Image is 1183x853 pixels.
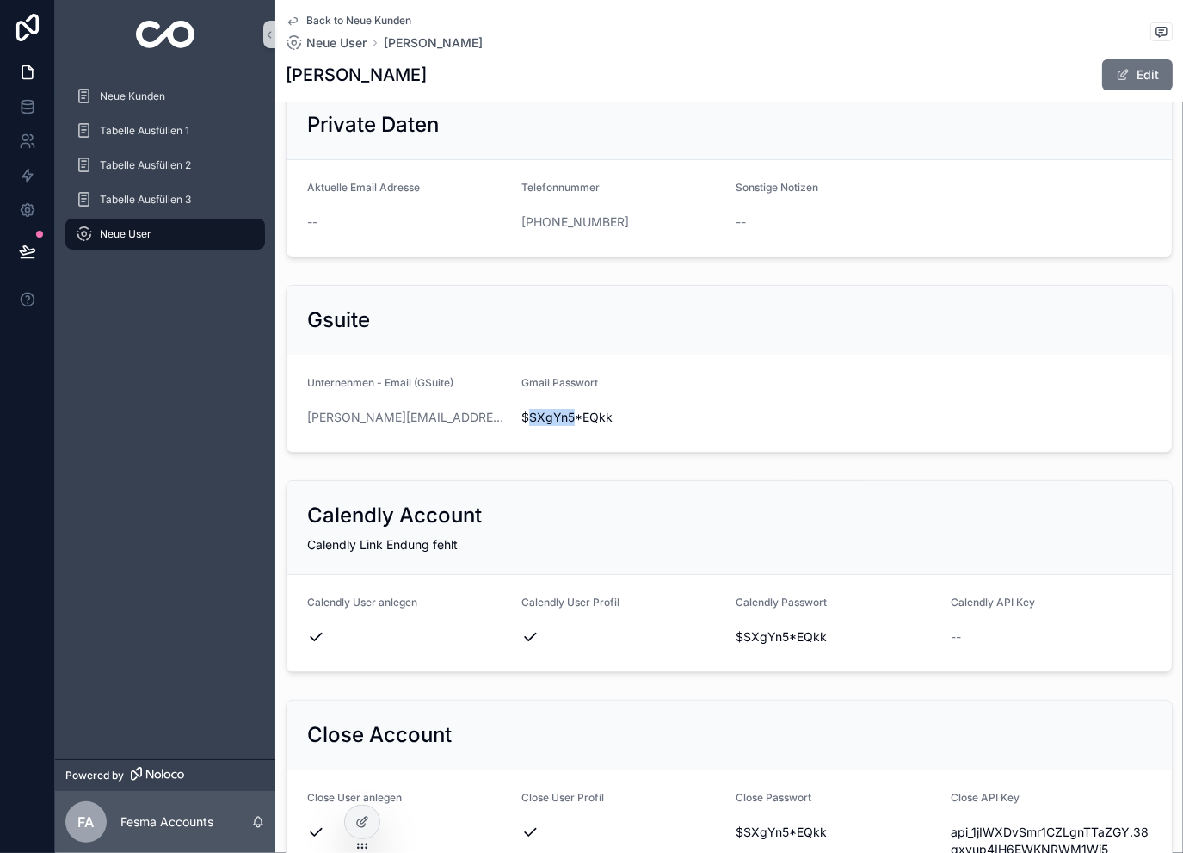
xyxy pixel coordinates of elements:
[65,115,265,146] a: Tabelle Ausfüllen 1
[736,824,937,841] span: $SXgYn5*EQkk
[65,219,265,250] a: Neue User
[736,628,937,646] span: $SXgYn5*EQkk
[307,537,458,552] span: Calendly Link Endung fehlt
[286,63,427,87] h1: [PERSON_NAME]
[736,213,747,231] span: --
[286,34,367,52] a: Neue User
[1102,59,1173,90] button: Edit
[307,213,317,231] span: --
[307,409,508,426] a: [PERSON_NAME][EMAIL_ADDRESS][DOMAIN_NAME]
[307,111,439,139] h2: Private Daten
[78,812,95,832] span: FA
[55,69,275,272] div: scrollable content
[100,227,151,241] span: Neue User
[307,721,452,749] h2: Close Account
[100,124,189,138] span: Tabelle Ausfüllen 1
[120,813,213,831] p: Fesma Accounts
[65,150,265,181] a: Tabelle Ausfüllen 2
[736,181,819,194] span: Sonstige Notizen
[521,376,598,389] span: Gmail Passwort
[306,14,411,28] span: Back to Neue Kunden
[521,596,619,609] span: Calendly User Profil
[100,158,191,172] span: Tabelle Ausfüllen 2
[951,596,1035,609] span: Calendly API Key
[307,181,420,194] span: Aktuelle Email Adresse
[65,81,265,112] a: Neue Kunden
[521,791,604,804] span: Close User Profil
[521,409,722,426] span: $SXgYn5*EQkk
[100,90,165,103] span: Neue Kunden
[307,791,402,804] span: Close User anlegen
[384,34,483,52] a: [PERSON_NAME]
[951,628,961,646] span: --
[307,502,482,529] h2: Calendly Account
[307,306,370,334] h2: Gsuite
[521,181,600,194] span: Telefonnummer
[100,193,191,207] span: Tabelle Ausfüllen 3
[55,759,275,791] a: Powered by
[65,184,265,215] a: Tabelle Ausfüllen 3
[521,213,629,231] a: [PHONE_NUMBER]
[65,769,124,782] span: Powered by
[286,14,411,28] a: Back to Neue Kunden
[736,596,828,609] span: Calendly Passwort
[136,21,195,48] img: App logo
[307,596,417,609] span: Calendly User anlegen
[306,34,367,52] span: Neue User
[951,791,1020,804] span: Close API Key
[736,791,812,804] span: Close Passwort
[307,376,453,389] span: Unternehmen - Email (GSuite)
